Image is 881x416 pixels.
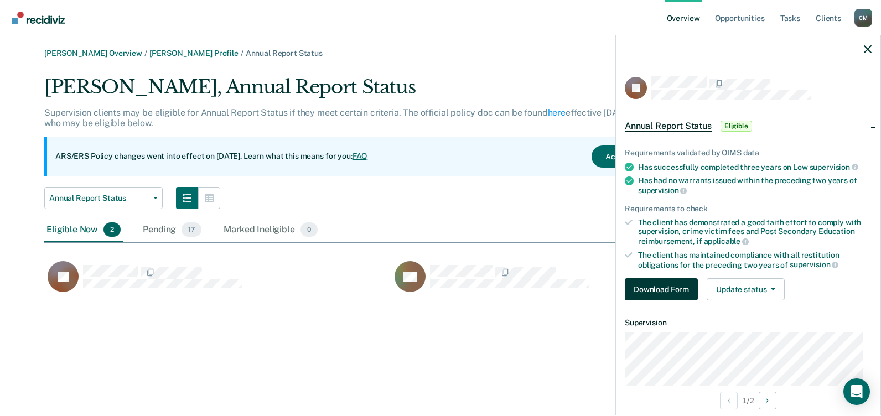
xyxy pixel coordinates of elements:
[843,378,870,405] div: Open Intercom Messenger
[49,194,149,203] span: Annual Report Status
[44,107,693,128] p: Supervision clients may be eligible for Annual Report Status if they meet certain criteria. The o...
[221,218,320,242] div: Marked Ineligible
[625,278,698,300] button: Download Form
[638,251,872,269] div: The client has maintained compliance with all restitution obligations for the preceding two years of
[44,49,142,58] a: [PERSON_NAME] Overview
[182,222,201,237] span: 17
[616,108,880,144] div: Annual Report StatusEligible
[616,386,880,415] div: 1 / 2
[300,222,318,237] span: 0
[149,49,239,58] a: [PERSON_NAME] Profile
[44,76,705,107] div: [PERSON_NAME], Annual Report Status
[720,392,738,409] button: Previous Opportunity
[638,218,872,246] div: The client has demonstrated a good faith effort to comply with supervision, crime victim fees and...
[55,151,367,162] p: ARS/ERS Policy changes went into effect on [DATE]. Learn what this means for you:
[810,163,858,171] span: supervision
[721,121,752,132] span: Eligible
[638,176,872,195] div: Has had no warrants issued within the preceding two years of
[707,278,785,300] button: Update status
[103,222,121,237] span: 2
[246,49,323,58] span: Annual Report Status
[790,260,838,269] span: supervision
[625,148,872,158] div: Requirements validated by OIMS data
[704,237,749,246] span: applicable
[12,12,65,24] img: Recidiviz
[592,145,697,168] button: Acknowledge & Close
[353,152,368,160] a: FAQ
[625,318,872,327] dt: Supervision
[548,107,566,118] a: here
[759,392,776,409] button: Next Opportunity
[854,9,872,27] button: Profile dropdown button
[141,218,204,242] div: Pending
[625,278,702,300] a: Navigate to form link
[854,9,872,27] div: C M
[44,218,123,242] div: Eligible Now
[638,186,687,195] span: supervision
[142,49,149,58] span: /
[638,162,872,172] div: Has successfully completed three years on Low
[391,261,738,305] div: CaseloadOpportunityCell-19747238
[625,121,712,132] span: Annual Report Status
[239,49,246,58] span: /
[44,261,391,305] div: CaseloadOpportunityCell-04601024
[625,204,872,214] div: Requirements to check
